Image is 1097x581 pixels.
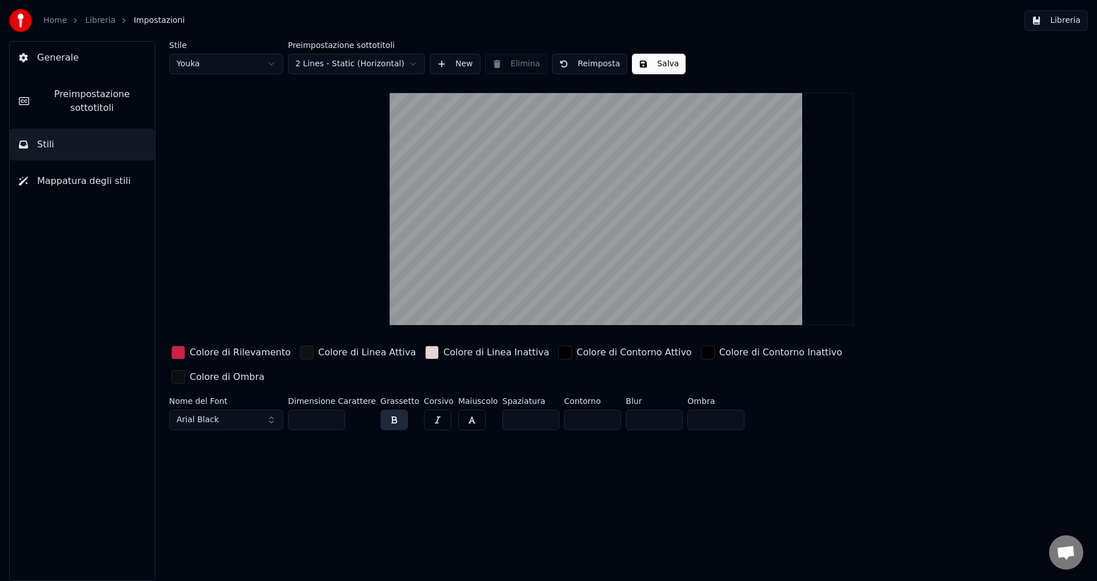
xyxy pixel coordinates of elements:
[699,343,844,362] button: Colore di Contorno Inattivo
[37,174,131,188] span: Mappatura degli stili
[626,397,683,405] label: Blur
[10,129,155,161] button: Stili
[37,138,54,151] span: Stili
[134,15,185,26] span: Impostazioni
[719,346,842,359] div: Colore di Contorno Inattivo
[288,397,376,405] label: Dimensione Carattere
[424,397,454,405] label: Corsivo
[9,9,32,32] img: youka
[564,397,621,405] label: Contorno
[10,165,155,197] button: Mappatura degli stili
[632,54,686,74] button: Salva
[423,343,551,362] button: Colore di Linea Inattiva
[43,15,185,26] nav: breadcrumb
[190,370,265,384] div: Colore di Ombra
[443,346,549,359] div: Colore di Linea Inattiva
[1024,10,1088,31] button: Libreria
[37,51,79,65] span: Generale
[1049,535,1083,570] div: Aprire la chat
[458,397,498,405] label: Maiuscolo
[43,15,67,26] a: Home
[502,397,559,405] label: Spaziatura
[38,87,146,115] span: Preimpostazione sottotitoli
[381,397,419,405] label: Grassetto
[430,54,481,74] button: New
[687,397,744,405] label: Ombra
[576,346,691,359] div: Colore di Contorno Attivo
[298,343,418,362] button: Colore di Linea Attiva
[169,343,293,362] button: Colore di Rilevamento
[556,343,694,362] button: Colore di Contorno Attivo
[169,41,283,49] label: Stile
[10,42,155,74] button: Generale
[288,41,425,49] label: Preimpostazione sottotitoli
[169,397,283,405] label: Nome del Font
[552,54,627,74] button: Reimposta
[10,78,155,124] button: Preimpostazione sottotitoli
[177,414,219,426] span: Arial Black
[190,346,291,359] div: Colore di Rilevamento
[85,15,115,26] a: Libreria
[318,346,416,359] div: Colore di Linea Attiva
[169,368,267,386] button: Colore di Ombra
